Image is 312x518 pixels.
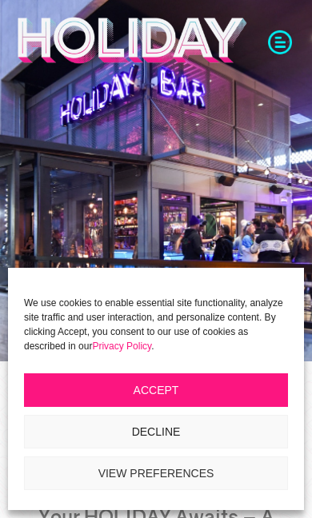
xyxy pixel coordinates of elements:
[24,415,288,448] button: Decline
[16,54,249,66] a: Holiday
[92,341,151,352] a: Privacy Policy
[16,16,249,64] img: Holiday
[24,373,288,407] button: Accept
[24,456,288,490] button: View preferences
[24,296,284,353] p: We use cookies to enable essential site functionality, analyze site traffic and user interaction,...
